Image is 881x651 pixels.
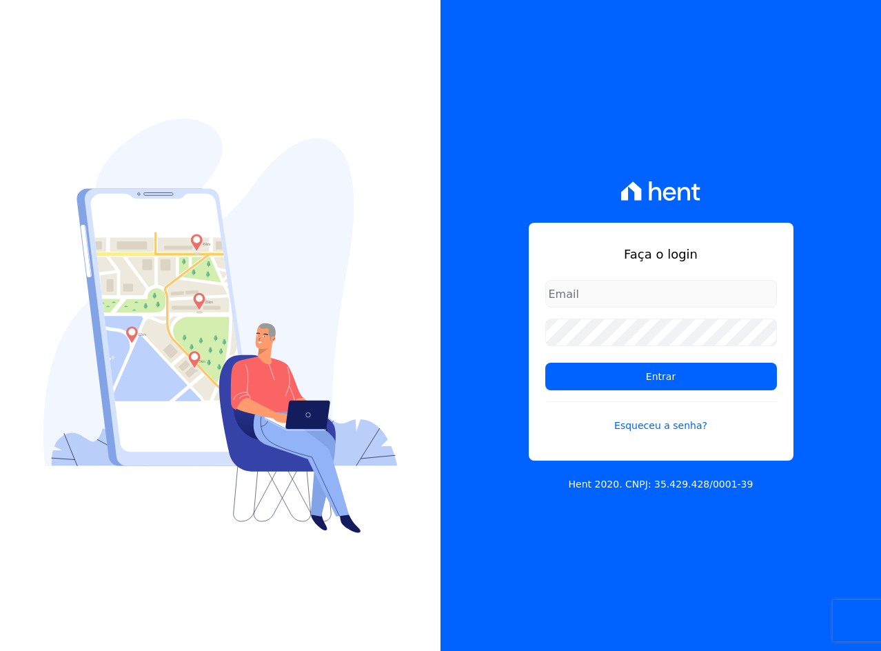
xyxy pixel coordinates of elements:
[43,119,398,533] img: Login
[545,363,777,390] input: Entrar
[545,280,777,308] input: Email
[545,401,777,433] a: Esqueceu a senha?
[545,245,777,263] h1: Faça o login
[569,477,753,492] p: Hent 2020. CNPJ: 35.429.428/0001-39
